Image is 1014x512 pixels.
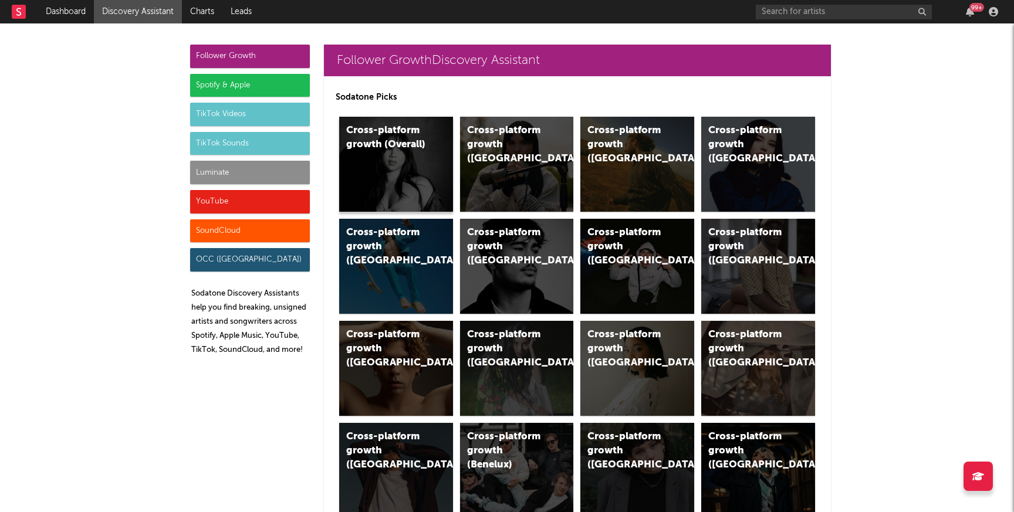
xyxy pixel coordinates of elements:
p: Sodatone Picks [336,90,819,104]
a: Cross-platform growth ([GEOGRAPHIC_DATA]) [339,321,453,416]
div: Cross-platform growth ([GEOGRAPHIC_DATA]) [587,328,667,370]
a: Cross-platform growth ([GEOGRAPHIC_DATA]) [339,219,453,314]
div: Cross-platform growth ([GEOGRAPHIC_DATA]) [346,430,426,472]
a: Cross-platform growth ([GEOGRAPHIC_DATA]/GSA) [580,219,694,314]
div: Cross-platform growth ([GEOGRAPHIC_DATA]) [346,226,426,268]
a: Cross-platform growth ([GEOGRAPHIC_DATA]) [580,321,694,416]
div: Cross-platform growth ([GEOGRAPHIC_DATA]/GSA) [587,226,667,268]
div: Cross-platform growth ([GEOGRAPHIC_DATA]) [467,226,547,268]
div: TikTok Sounds [190,132,310,155]
a: Cross-platform growth ([GEOGRAPHIC_DATA]) [701,219,815,314]
div: Cross-platform growth ([GEOGRAPHIC_DATA]) [708,226,788,268]
div: Luminate [190,161,310,184]
div: OCC ([GEOGRAPHIC_DATA]) [190,248,310,272]
a: Follower GrowthDiscovery Assistant [324,45,831,76]
button: 99+ [966,7,974,16]
div: SoundCloud [190,219,310,243]
a: Cross-platform growth ([GEOGRAPHIC_DATA]) [460,117,574,212]
div: Follower Growth [190,45,310,68]
div: Cross-platform growth ([GEOGRAPHIC_DATA]) [708,124,788,166]
div: Cross-platform growth ([GEOGRAPHIC_DATA]) [587,124,667,166]
div: YouTube [190,190,310,213]
a: Cross-platform growth ([GEOGRAPHIC_DATA]) [580,117,694,212]
a: Cross-platform growth (Overall) [339,117,453,212]
div: Cross-platform growth ([GEOGRAPHIC_DATA]) [346,328,426,370]
div: Cross-platform growth ([GEOGRAPHIC_DATA]) [708,430,788,472]
div: Cross-platform growth ([GEOGRAPHIC_DATA]) [467,328,547,370]
input: Search for artists [756,5,932,19]
p: Sodatone Discovery Assistants help you find breaking, unsigned artists and songwriters across Spo... [191,287,310,357]
div: Spotify & Apple [190,74,310,97]
div: Cross-platform growth ([GEOGRAPHIC_DATA]) [587,430,667,472]
div: Cross-platform growth ([GEOGRAPHIC_DATA]) [708,328,788,370]
div: Cross-platform growth ([GEOGRAPHIC_DATA]) [467,124,547,166]
div: Cross-platform growth (Overall) [346,124,426,152]
a: Cross-platform growth ([GEOGRAPHIC_DATA]) [701,117,815,212]
a: Cross-platform growth ([GEOGRAPHIC_DATA]) [701,321,815,416]
a: Cross-platform growth ([GEOGRAPHIC_DATA]) [460,219,574,314]
a: Cross-platform growth ([GEOGRAPHIC_DATA]) [460,321,574,416]
div: TikTok Videos [190,103,310,126]
div: 99 + [969,3,984,12]
div: Cross-platform growth (Benelux) [467,430,547,472]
